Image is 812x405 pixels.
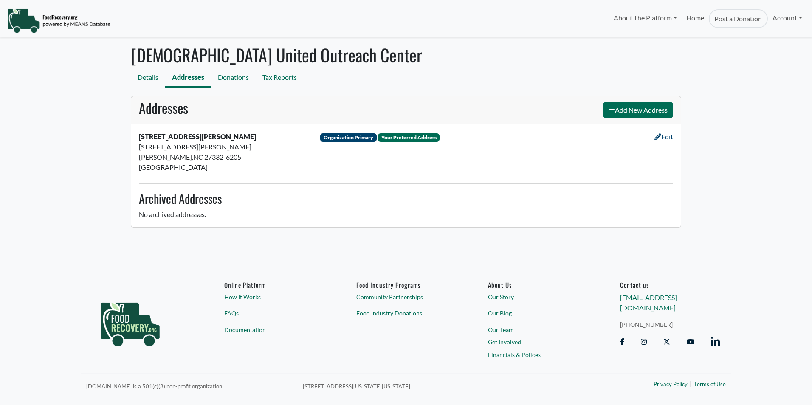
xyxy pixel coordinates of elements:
a: Terms of Use [694,381,726,389]
a: How It Works [224,292,324,301]
span: [PERSON_NAME] [139,153,192,161]
a: [PHONE_NUMBER] [620,320,720,329]
a: Add New Address [603,102,673,118]
a: Tax Reports [256,69,304,88]
a: Our Blog [488,309,588,318]
strong: [STREET_ADDRESS][PERSON_NAME] [139,132,256,141]
a: Edit [654,132,673,141]
a: Our Team [488,325,588,334]
img: food_recovery_green_logo-76242d7a27de7ed26b67be613a865d9c9037ba317089b267e0515145e5e51427.png [92,281,169,362]
a: Details [131,69,165,88]
a: Home [682,9,709,28]
div: [STREET_ADDRESS][PERSON_NAME] [139,142,310,152]
a: About The Platform [609,9,681,26]
a: Addresses [165,69,211,88]
section: No archived addresses. [139,191,674,219]
span: 27332-6205 [204,153,241,161]
h6: Online Platform [224,281,324,289]
p: [STREET_ADDRESS][US_STATE][US_STATE] [303,381,563,391]
span: | [690,379,692,389]
div: Your preferred and default address [378,133,440,142]
div: The Organization's primary address [320,133,377,142]
a: [EMAIL_ADDRESS][DOMAIN_NAME] [620,293,677,312]
a: Privacy Policy [654,381,688,389]
h1: [DEMOGRAPHIC_DATA] United Outreach Center [131,45,681,65]
a: Food Industry Donations [356,309,456,318]
a: Community Partnerships [356,292,456,301]
a: About Us [488,281,588,289]
a: Our Story [488,292,588,301]
span: NC [193,153,203,161]
img: NavigationLogo_FoodRecovery-91c16205cd0af1ed486a0f1a7774a6544ea792ac00100771e7dd3ec7c0e58e41.png [7,8,110,34]
a: Financials & Polices [488,350,588,359]
h6: Contact us [620,281,720,289]
div: , [134,132,316,176]
a: Donations [211,69,256,88]
a: Get Involved [488,338,588,347]
h3: Archived Addresses [139,191,674,206]
h6: Food Industry Programs [356,281,456,289]
div: [GEOGRAPHIC_DATA] [139,162,310,172]
a: Documentation [224,325,324,334]
h2: Addresses [139,100,188,116]
a: Post a Donation [709,9,767,28]
a: Account [768,9,807,26]
a: FAQs [224,309,324,318]
p: [DOMAIN_NAME] is a 501(c)(3) non-profit organization. [86,381,293,391]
